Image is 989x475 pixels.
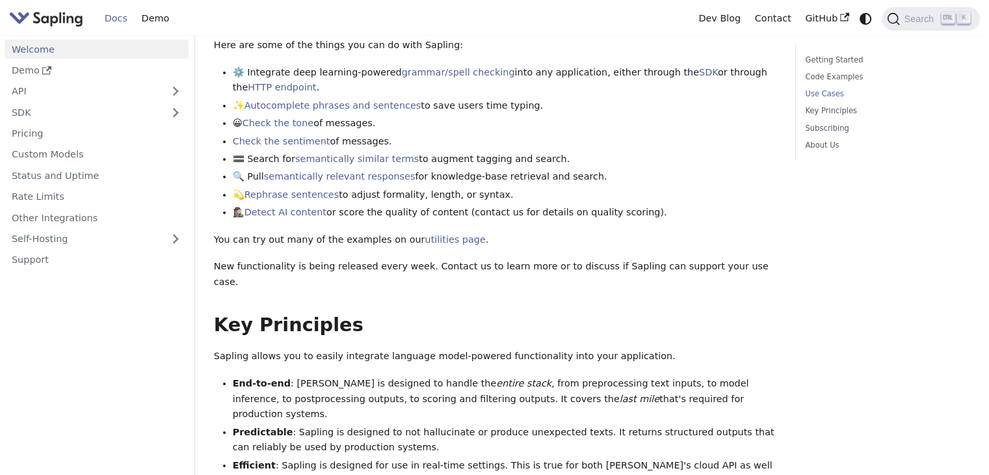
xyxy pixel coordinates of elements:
p: You can try out many of the examples on our . [214,232,776,248]
a: Getting Started [805,54,966,66]
a: About Us [805,139,966,152]
kbd: K [957,12,970,24]
strong: Predictable [233,427,293,437]
button: Expand sidebar category 'SDK' [163,103,189,122]
a: Use Cases [805,88,966,100]
li: 😀 of messages. [233,116,777,131]
em: last mile [620,394,659,404]
em: entire stack [496,378,551,388]
p: Sapling allows you to easily integrate language model-powered functionality into your application. [214,349,776,364]
a: Code Examples [805,71,966,83]
a: Check the tone [243,118,313,128]
p: New functionality is being released every week. Contact us to learn more or to discuss if Sapling... [214,259,776,290]
button: Switch between dark and light mode (currently system mode) [856,9,875,28]
li: ✨ to save users time typing. [233,98,777,114]
a: API [5,82,163,101]
a: Autocomplete phrases and sentences [244,100,421,111]
a: Subscribing [805,122,966,135]
a: GitHub [798,8,856,29]
button: Expand sidebar category 'API' [163,82,189,101]
a: Demo [5,61,189,80]
a: HTTP endpoint [248,82,316,92]
strong: End-to-end [233,378,291,388]
a: grammar/spell checking [402,67,515,77]
li: : Sapling is designed to not hallucinate or produce unexpected texts. It returns structured outpu... [233,425,777,456]
a: SDK [5,103,163,122]
a: Custom Models [5,145,189,164]
a: Check the sentiment [233,136,330,146]
a: Support [5,251,189,269]
span: Search [900,14,942,24]
li: 🔍 Pull for knowledge-base retrieval and search. [233,169,777,185]
a: semantically similar terms [295,154,419,164]
a: Detect AI content [244,207,326,217]
a: Dev Blog [691,8,747,29]
a: Self-Hosting [5,230,189,249]
a: Sapling.ai [9,9,88,28]
strong: Efficient [233,460,276,470]
img: Sapling.ai [9,9,83,28]
a: Contact [748,8,798,29]
h2: Key Principles [214,314,776,337]
a: Pricing [5,124,189,143]
li: 🟰 Search for to augment tagging and search. [233,152,777,167]
a: Demo [135,8,176,29]
a: Key Principles [805,105,966,117]
a: Status and Uptime [5,166,189,185]
a: semantically relevant responses [264,171,415,182]
a: Welcome [5,40,189,59]
li: 💫 to adjust formality, length, or syntax. [233,187,777,203]
a: Rate Limits [5,187,189,206]
li: ⚙️ Integrate deep learning-powered into any application, either through the or through the . [233,65,777,96]
button: Search (Ctrl+K) [882,7,979,31]
p: Here are some of the things you can do with Sapling: [214,38,776,53]
a: Other Integrations [5,208,189,227]
a: Docs [98,8,135,29]
li: 🕵🏽‍♀️ or score the quality of content (contact us for details on quality scoring). [233,205,777,221]
li: of messages. [233,134,777,150]
a: utilities page [425,234,485,245]
a: Rephrase sentences [244,189,339,200]
a: SDK [699,67,718,77]
li: : [PERSON_NAME] is designed to handle the , from preprocessing text inputs, to model inference, t... [233,376,777,422]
